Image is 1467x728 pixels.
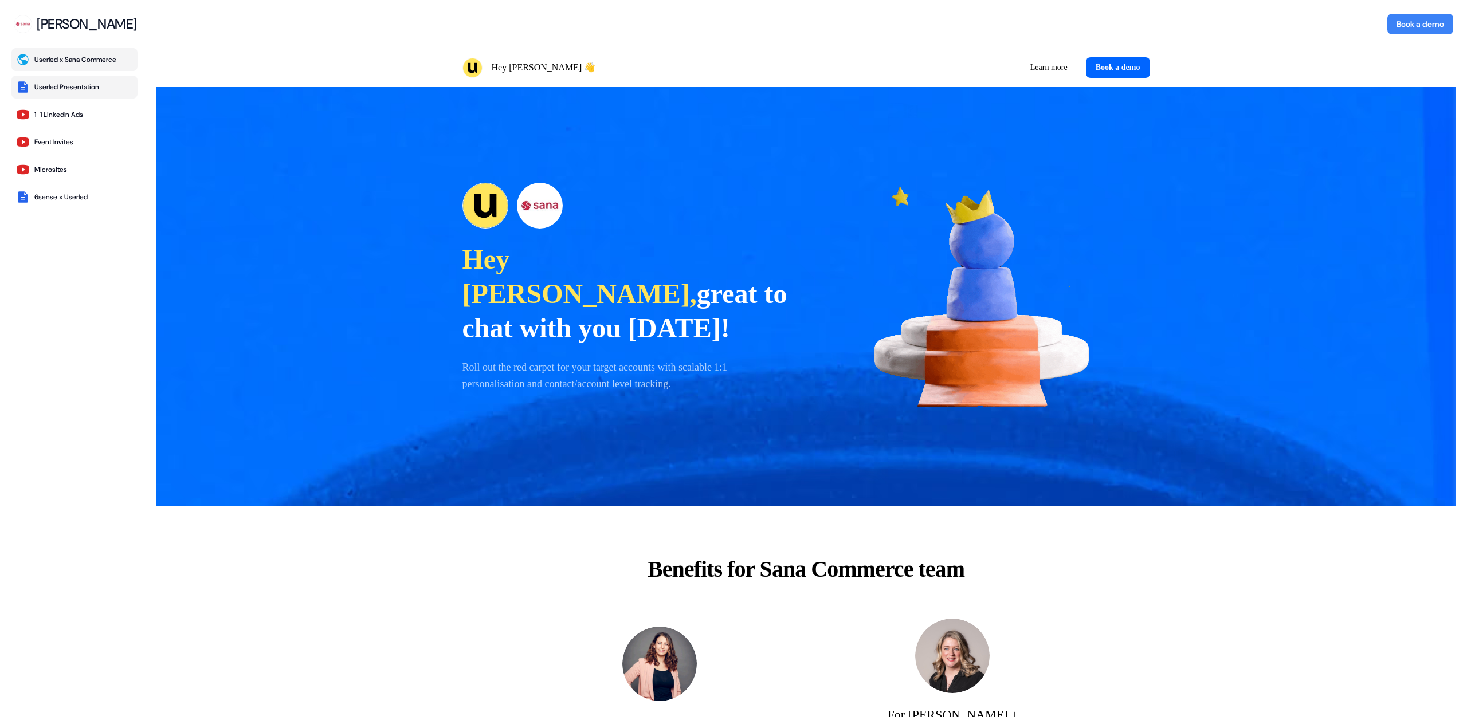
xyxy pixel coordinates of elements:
button: Microsites [11,158,138,181]
p: For [PERSON_NAME] ↓ [731,659,861,675]
button: Userled Presentation [11,76,138,99]
div: Event Invites [34,137,73,147]
a: Learn more [865,9,920,30]
p: Hey [PERSON_NAME] 👋 [335,13,440,26]
button: Userled x Sana Commerce [11,48,138,71]
p: great to chat with you [DATE]! [306,194,634,297]
button: 6sense x Userled [11,186,138,208]
button: Book a demo [1387,14,1453,34]
div: Userled Presentation [34,82,99,92]
div: Userled x Sana Commerce [34,55,116,64]
div: 6sense x Userled [34,192,88,202]
p: For [PERSON_NAME] ↓ [438,667,568,683]
div: [PERSON_NAME] [37,15,137,33]
button: Event Invites [11,131,138,154]
div: 1-1 LinkedIn Ads [34,110,83,119]
p: Roll out the red carpet for your target accounts with scalable 1:1 personalisation and contact/ac... [306,311,634,345]
button: 1-1 LinkedIn Ads [11,103,138,126]
a: Book a demo [929,9,994,30]
p: Benefits for Sana Commerce team [486,504,814,538]
div: Microsites [34,165,67,174]
span: Hey [PERSON_NAME], [306,196,540,261]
